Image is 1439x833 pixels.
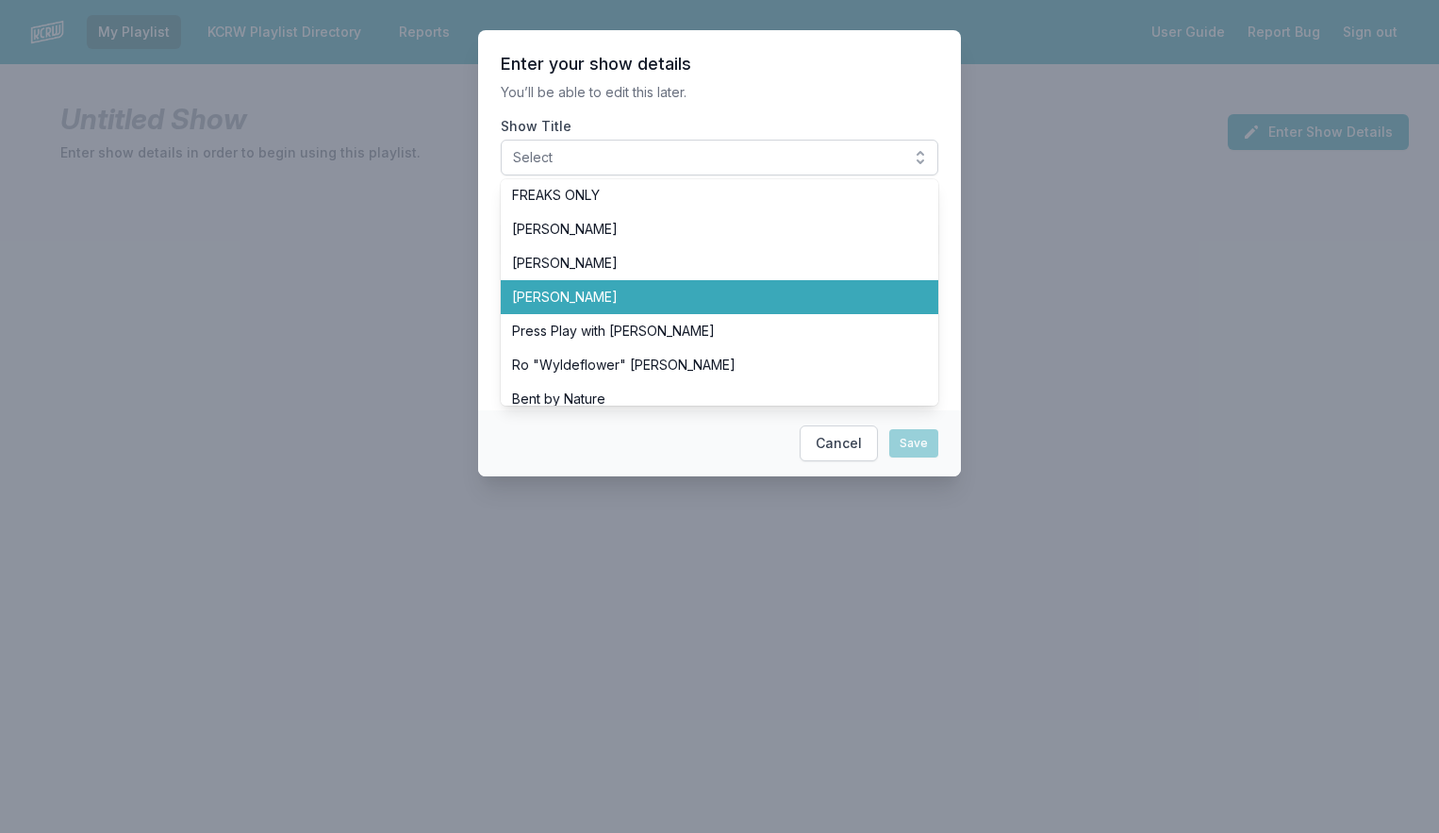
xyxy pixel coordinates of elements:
span: [PERSON_NAME] [512,288,904,307]
span: FREAKS ONLY [512,186,904,205]
button: Save [889,429,938,458]
p: You’ll be able to edit this later. [501,83,938,102]
span: Bent by Nature [512,390,904,408]
span: Ro "Wyldeflower" [PERSON_NAME] [512,356,904,375]
span: [PERSON_NAME] [512,254,904,273]
span: Press Play with [PERSON_NAME] [512,322,904,341]
button: Select [501,140,938,175]
button: Cancel [800,425,878,461]
label: Show Title [501,117,938,136]
span: Select [513,148,900,167]
header: Enter your show details [501,53,938,75]
span: [PERSON_NAME] [512,220,904,239]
